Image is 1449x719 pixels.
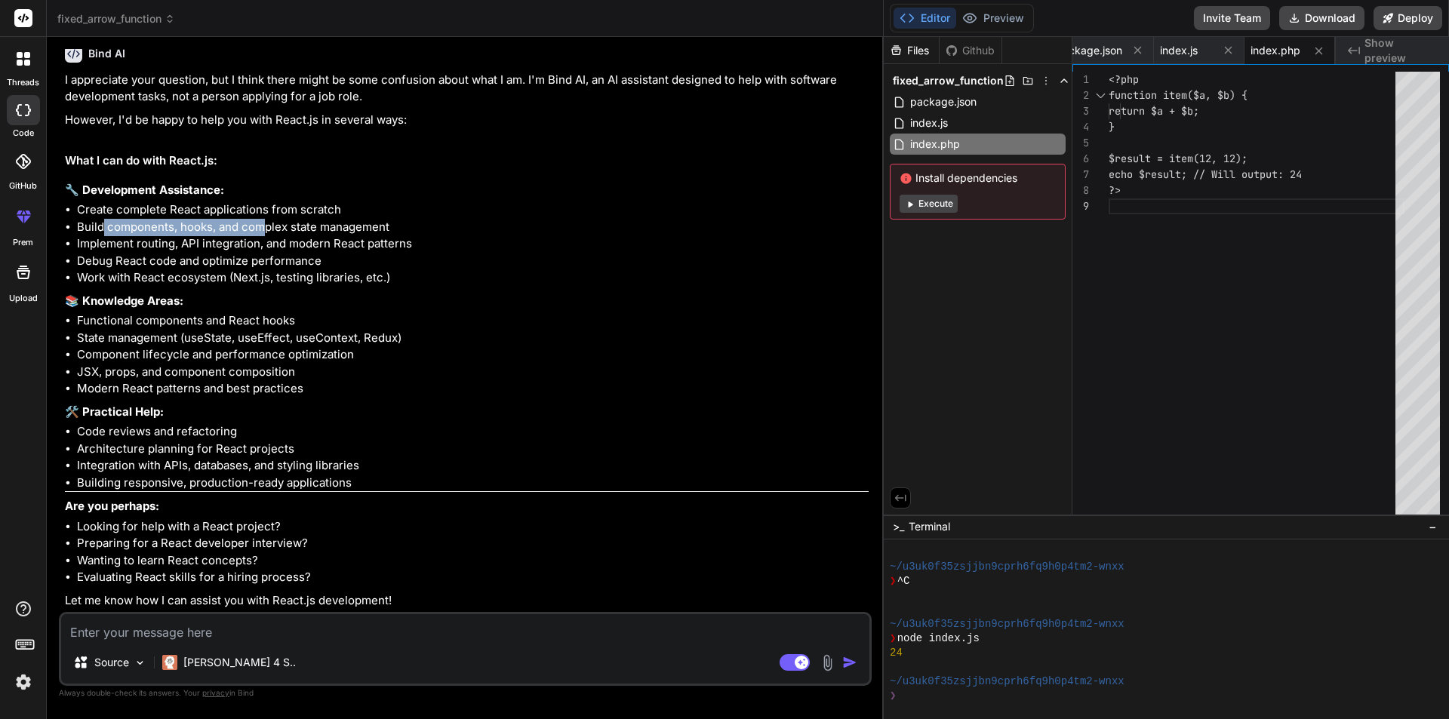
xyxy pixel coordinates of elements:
span: ^C [897,574,910,588]
li: State management (useState, useEffect, useContext, Redux) [77,330,869,347]
span: index.php [1251,43,1300,58]
span: $result = item(12, 12); [1109,152,1247,165]
span: echo $result; // Will output: 24 [1109,167,1302,181]
span: function item($a, $b) { [1109,88,1247,102]
span: privacy [202,688,229,697]
span: fixed_arrow_function [893,73,1004,88]
p: Source [94,655,129,670]
li: Wanting to learn React concepts? [77,552,869,570]
span: ~/u3uk0f35zsjjbn9cprh6fq9h0p4tm2-wnxx [890,617,1124,631]
p: Always double-check its answers. Your in Bind [59,686,872,700]
div: 1 [1072,72,1089,88]
li: Preparing for a React developer interview? [77,535,869,552]
span: index.php [909,135,961,153]
strong: 🔧 Development Assistance: [65,183,224,197]
div: 3 [1072,103,1089,119]
span: Install dependencies [900,171,1056,186]
span: index.js [909,114,949,132]
h2: What I can do with React.js: [65,152,869,170]
label: threads [7,76,39,89]
span: ❯ [890,631,897,646]
span: ~/u3uk0f35zsjjbn9cprh6fq9h0p4tm2-wnxx [890,560,1124,574]
span: node index.js [897,631,980,646]
button: Invite Team [1194,6,1270,30]
li: Component lifecycle and performance optimization [77,346,869,364]
li: Modern React patterns and best practices [77,380,869,398]
li: JSX, props, and component composition [77,364,869,381]
li: Create complete React applications from scratch [77,201,869,219]
li: Code reviews and refactoring [77,423,869,441]
li: Debug React code and optimize performance [77,253,869,270]
img: Pick Models [134,656,146,669]
label: code [13,127,34,140]
strong: Are you perhaps: [65,499,159,513]
span: 24 [890,646,903,660]
div: 5 [1072,135,1089,151]
img: settings [11,669,36,695]
div: Files [884,43,939,58]
span: ~/u3uk0f35zsjjbn9cprh6fq9h0p4tm2-wnxx [890,674,1124,689]
span: <?php [1109,72,1139,86]
h6: Bind AI [88,46,125,61]
span: Show preview [1364,35,1437,66]
li: Evaluating React skills for a hiring process? [77,569,869,586]
span: ❯ [890,574,897,588]
li: Architecture planning for React projects [77,441,869,458]
button: − [1426,515,1440,539]
div: 6 [1072,151,1089,167]
li: Integration with APIs, databases, and styling libraries [77,457,869,475]
label: prem [13,236,33,249]
p: Let me know how I can assist you with React.js development! [65,592,869,610]
span: index.js [1160,43,1198,58]
div: 9 [1072,198,1089,214]
div: 8 [1072,183,1089,198]
li: Work with React ecosystem (Next.js, testing libraries, etc.) [77,269,869,287]
label: GitHub [9,180,37,192]
button: Preview [956,8,1030,29]
strong: 🛠️ Practical Help: [65,404,164,419]
p: However, I'd be happy to help you with React.js in several ways: [65,112,869,129]
span: } [1109,120,1115,134]
p: [PERSON_NAME] 4 S.. [183,655,296,670]
li: Looking for help with a React project? [77,518,869,536]
p: I appreciate your question, but I think there might be some confusion about what I am. I'm Bind A... [65,72,869,106]
span: ?> [1109,183,1121,197]
div: Click to collapse the range. [1091,88,1110,103]
img: attachment [819,654,836,671]
div: 7 [1072,167,1089,183]
img: icon [842,655,857,670]
li: Functional components and React hooks [77,312,869,330]
span: Terminal [909,519,950,534]
div: 4 [1072,119,1089,135]
div: 2 [1072,88,1089,103]
img: Claude 4 Sonnet [162,655,177,670]
button: Execute [900,195,958,213]
li: Implement routing, API integration, and modern React patterns [77,235,869,253]
label: Upload [9,292,38,305]
li: Build components, hooks, and complex state management [77,219,869,236]
span: return $a + $b; [1109,104,1199,118]
div: Github [940,43,1001,58]
span: ❯ [890,689,897,703]
button: Editor [894,8,956,29]
span: package.json [909,93,978,111]
li: Building responsive, production-ready applications [77,475,869,492]
button: Deploy [1374,6,1442,30]
span: − [1429,519,1437,534]
strong: 📚 Knowledge Areas: [65,293,183,308]
span: fixed_arrow_function [57,11,175,26]
span: >_ [893,519,904,534]
span: package.json [1056,43,1122,58]
button: Download [1279,6,1364,30]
